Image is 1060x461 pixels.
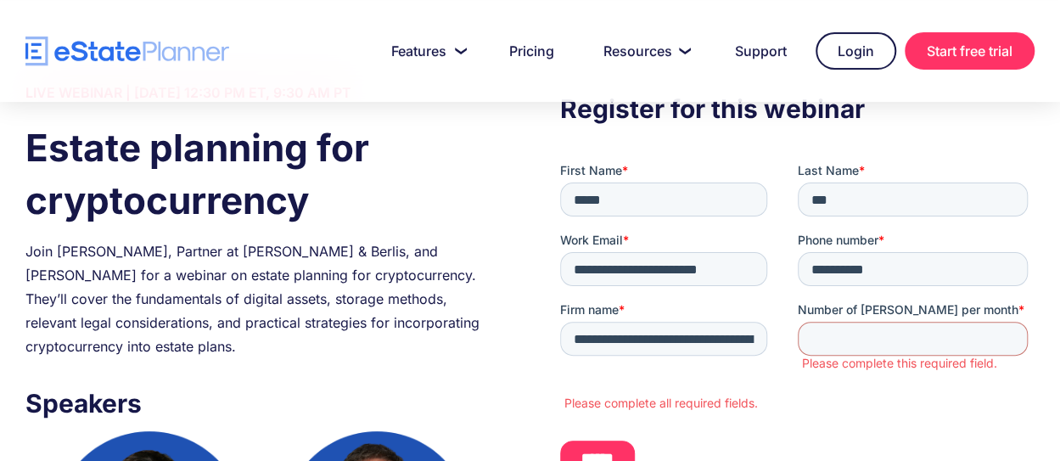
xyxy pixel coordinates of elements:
[25,121,500,227] h1: Estate planning for cryptocurrency
[25,37,229,66] a: home
[560,89,1035,128] h3: Register for this webinar
[242,194,475,209] label: Please complete this required field.
[816,32,896,70] a: Login
[905,32,1035,70] a: Start free trial
[715,34,807,68] a: Support
[4,233,474,249] label: Please complete all required fields.
[489,34,575,68] a: Pricing
[371,34,480,68] a: Features
[25,384,500,423] h3: Speakers
[583,34,706,68] a: Resources
[25,239,500,358] div: Join [PERSON_NAME], Partner at [PERSON_NAME] & Berlis, and [PERSON_NAME] for a webinar on estate ...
